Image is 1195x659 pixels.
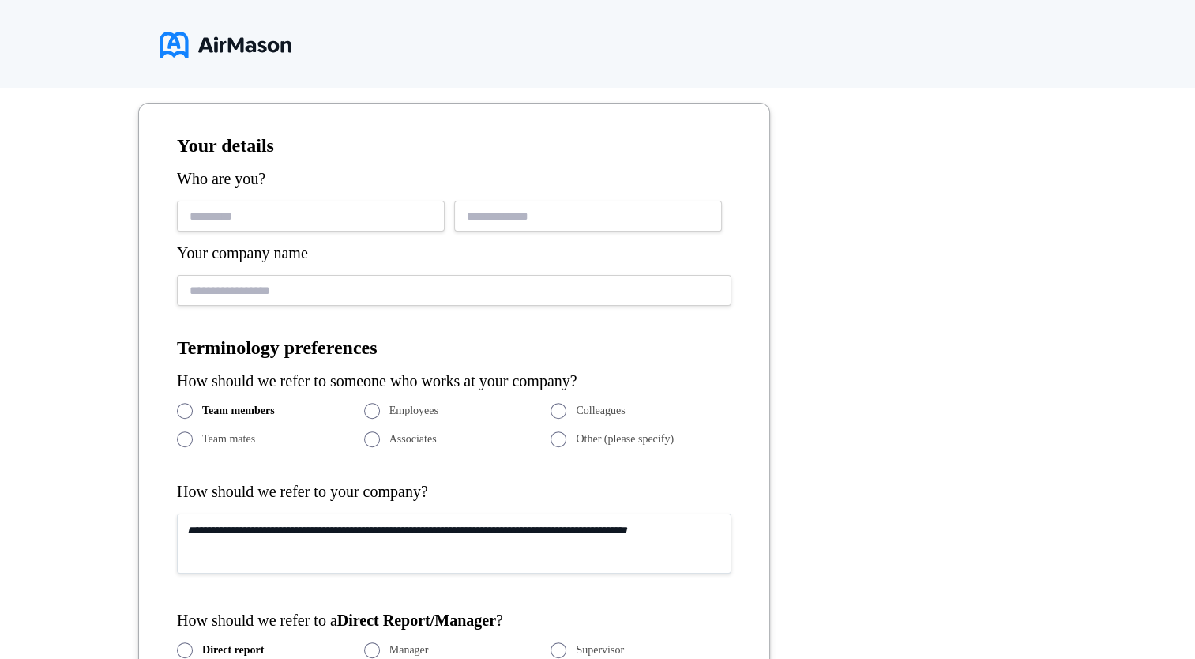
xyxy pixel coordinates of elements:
[202,644,264,657] span: Direct report
[177,483,731,501] div: How should we refer to your company?
[337,612,496,629] b: Direct Report/Manager
[576,433,674,446] span: Other (please specify)
[202,405,275,417] span: Team members
[177,372,731,390] div: How should we refer to someone who works at your company?
[177,135,731,157] h1: Your details
[177,612,731,630] div: How should we refer to a ?
[177,337,731,360] h1: Terminology preferences
[177,170,731,188] div: Who are you?
[576,644,624,657] span: Supervisor
[160,25,291,65] img: logo
[177,244,731,262] div: Your company name
[576,405,625,417] span: Colleagues
[202,433,255,446] span: Team mates
[389,433,437,446] span: Associates
[389,644,429,657] span: Manager
[389,405,438,417] span: Employees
